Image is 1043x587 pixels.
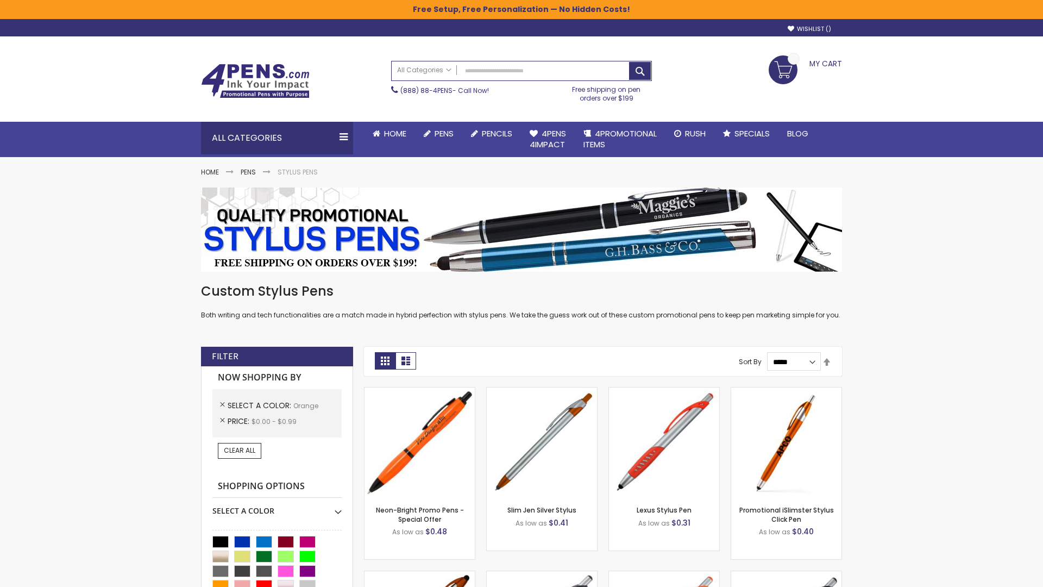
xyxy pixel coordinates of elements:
[392,527,424,536] span: As low as
[734,128,770,139] span: Specials
[228,416,252,427] span: Price
[739,357,762,366] label: Sort By
[228,400,293,411] span: Select A Color
[731,388,841,498] img: Promotional iSlimster Stylus Click Pen-Orange
[788,25,831,33] a: Wishlist
[365,387,475,396] a: Neon-Bright Promo Pens-Orange
[739,505,834,523] a: Promotional iSlimster Stylus Click Pen
[415,122,462,146] a: Pens
[364,122,415,146] a: Home
[435,128,454,139] span: Pens
[787,128,808,139] span: Blog
[671,517,690,528] span: $0.31
[400,86,489,95] span: - Call Now!
[530,128,566,150] span: 4Pens 4impact
[637,505,692,515] a: Lexus Stylus Pen
[201,122,353,154] div: All Categories
[462,122,521,146] a: Pencils
[549,517,568,528] span: $0.41
[212,366,342,389] strong: Now Shopping by
[425,526,447,537] span: $0.48
[487,571,597,580] a: Boston Stylus Pen-Orange
[252,417,297,426] span: $0.00 - $0.99
[201,167,219,177] a: Home
[224,446,255,455] span: Clear All
[561,81,652,103] div: Free shipping on pen orders over $199
[778,122,817,146] a: Blog
[397,66,451,74] span: All Categories
[521,122,575,157] a: 4Pens4impact
[792,526,814,537] span: $0.40
[384,128,406,139] span: Home
[241,167,256,177] a: Pens
[482,128,512,139] span: Pencils
[212,351,238,363] strong: Filter
[212,498,342,516] div: Select A Color
[507,505,576,515] a: Slim Jen Silver Stylus
[400,86,453,95] a: (888) 88-4PENS
[365,571,475,580] a: TouchWrite Query Stylus Pen-Orange
[365,388,475,498] img: Neon-Bright Promo Pens-Orange
[759,527,790,536] span: As low as
[516,519,547,528] span: As low as
[218,443,261,458] a: Clear All
[278,167,318,177] strong: Stylus Pens
[609,571,719,580] a: Boston Silver Stylus Pen-Orange
[293,401,318,410] span: Orange
[487,387,597,396] a: Slim Jen Silver Stylus-Orange
[375,352,395,370] strong: Grid
[714,122,778,146] a: Specials
[665,122,714,146] a: Rush
[201,188,842,272] img: Stylus Pens
[376,505,464,523] a: Neon-Bright Promo Pens - Special Offer
[731,387,841,396] a: Promotional iSlimster Stylus Click Pen-Orange
[392,61,457,79] a: All Categories
[212,475,342,498] strong: Shopping Options
[685,128,706,139] span: Rush
[201,64,310,98] img: 4Pens Custom Pens and Promotional Products
[638,519,670,528] span: As low as
[487,388,597,498] img: Slim Jen Silver Stylus-Orange
[201,283,842,320] div: Both writing and tech functionalities are a match made in hybrid perfection with stylus pens. We ...
[575,122,665,157] a: 4PROMOTIONALITEMS
[731,571,841,580] a: Lexus Metallic Stylus Pen-Orange
[201,283,842,300] h1: Custom Stylus Pens
[609,387,719,396] a: Lexus Stylus Pen-Orange
[583,128,657,150] span: 4PROMOTIONAL ITEMS
[609,388,719,498] img: Lexus Stylus Pen-Orange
